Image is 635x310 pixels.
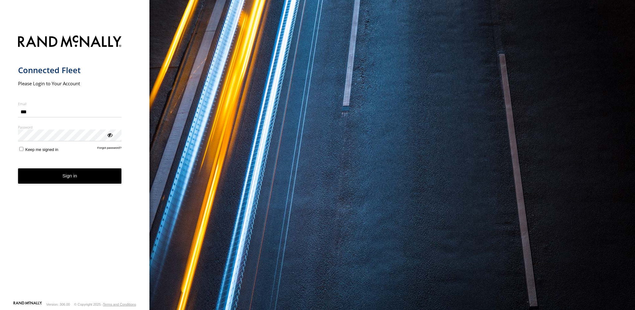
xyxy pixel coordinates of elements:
[18,168,122,184] button: Sign in
[25,147,58,152] span: Keep me signed in
[74,303,136,306] div: © Copyright 2025 -
[18,125,122,129] label: Password
[106,132,113,138] div: ViewPassword
[18,65,122,75] h1: Connected Fleet
[46,303,70,306] div: Version: 306.00
[97,146,122,152] a: Forgot password?
[18,32,132,301] form: main
[13,301,42,308] a: Visit our Website
[103,303,136,306] a: Terms and Conditions
[19,147,23,151] input: Keep me signed in
[18,101,122,106] label: Email
[18,80,122,87] h2: Please Login to Your Account
[18,34,122,50] img: Rand McNally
